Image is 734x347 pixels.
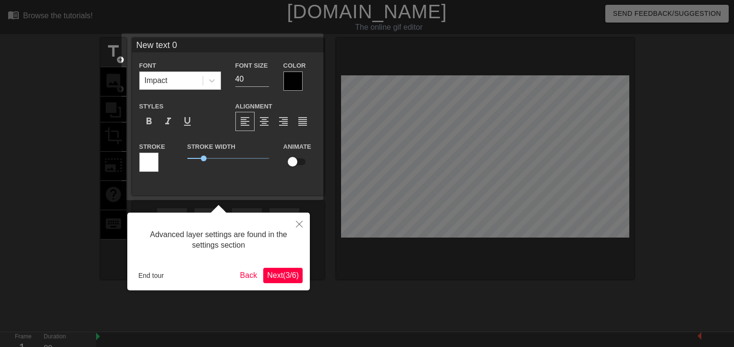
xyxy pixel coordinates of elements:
span: Next ( 3 / 6 ) [267,271,299,279]
button: Back [236,268,261,283]
button: Next [263,268,303,283]
div: Advanced layer settings are found in the settings section [135,220,303,261]
button: End tour [135,268,168,283]
button: Close [289,213,310,235]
